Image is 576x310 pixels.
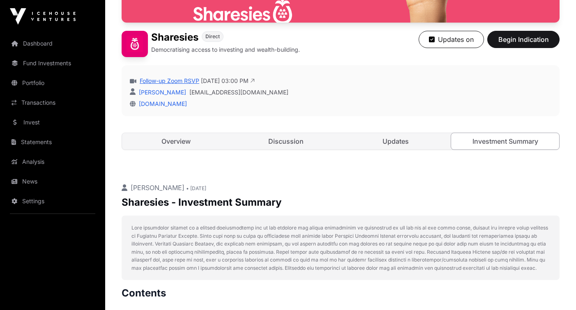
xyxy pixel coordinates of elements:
[138,77,199,85] a: Follow-up Zoom RSVP
[7,54,99,72] a: Fund Investments
[7,74,99,92] a: Portfolio
[137,89,186,96] a: [PERSON_NAME]
[7,172,99,191] a: News
[131,224,550,272] p: Lore ipsumdolor sitamet co a elitsed doeiusmodtemp inc ut lab etdolore mag aliqua enimadminim ve ...
[7,94,99,112] a: Transactions
[122,133,230,149] a: Overview
[122,133,559,149] nav: Tabs
[122,183,560,193] p: [PERSON_NAME]
[7,192,99,210] a: Settings
[205,33,220,40] span: Direct
[487,39,560,47] a: Begin Indication
[136,100,187,107] a: [DOMAIN_NAME]
[7,34,99,53] a: Dashboard
[201,77,255,85] span: [DATE] 03:00 PM
[341,133,449,149] a: Updates
[151,46,300,54] p: Democratising access to investing and wealth-building.
[7,113,99,131] a: Invest
[451,133,560,150] a: Investment Summary
[122,287,560,300] h2: Contents
[122,196,560,209] p: Sharesies - Investment Summary
[419,31,484,48] button: Updates on
[10,8,76,25] img: Icehouse Ventures Logo
[189,88,288,96] a: [EMAIL_ADDRESS][DOMAIN_NAME]
[7,133,99,151] a: Statements
[151,31,198,44] h1: Sharesies
[122,31,148,57] img: Sharesies
[7,153,99,171] a: Analysis
[535,271,576,310] iframe: Chat Widget
[186,185,206,191] span: • [DATE]
[232,133,340,149] a: Discussion
[487,31,560,48] button: Begin Indication
[498,34,549,44] span: Begin Indication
